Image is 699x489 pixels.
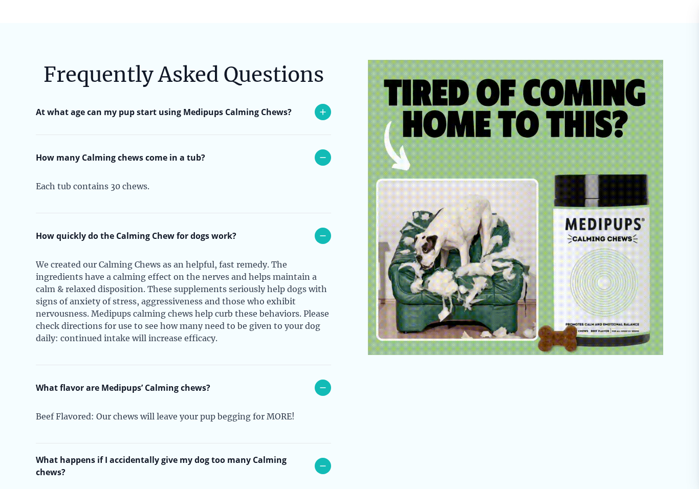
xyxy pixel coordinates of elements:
img: Dog paw licking solution – FAQs about our chews [368,60,663,355]
p: How many Calming chews come in a tub? [36,151,205,164]
h6: Frequently Asked Questions [36,60,331,90]
p: How quickly do the Calming Chew for dogs work? [36,230,236,242]
p: What flavor are Medipups’ Calming chews? [36,382,210,394]
div: Beef Flavored: Our chews will leave your pup begging for MORE! [36,410,331,443]
p: What happens if I accidentally give my dog too many Calming chews? [36,454,310,478]
div: Our calming soft chews are an amazing solution for dogs of any breed. This chew is to be given to... [36,135,331,204]
p: At what age can my pup start using Medipups Calming Chews? [36,106,292,118]
div: Each tub contains 30 chews. [36,180,331,213]
div: We created our Calming Chews as an helpful, fast remedy. The ingredients have a calming effect on... [36,258,331,365]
